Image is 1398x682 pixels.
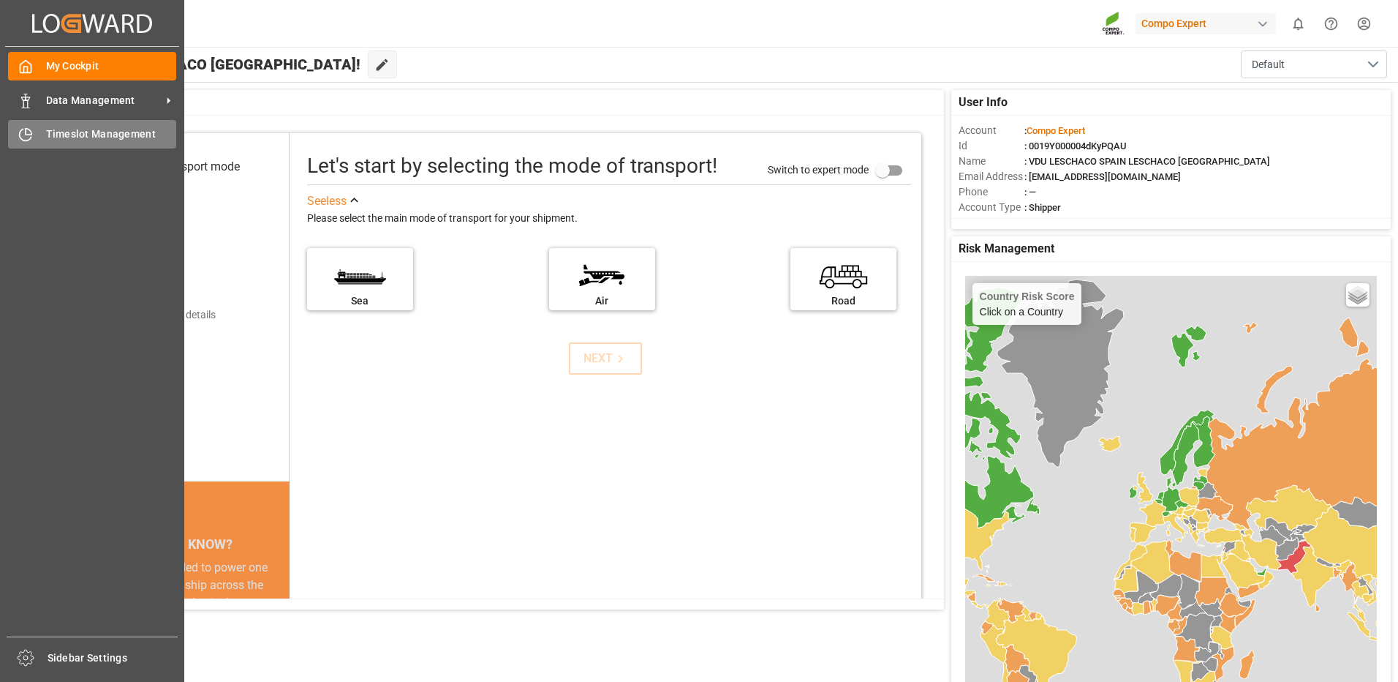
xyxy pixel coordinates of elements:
[8,52,176,80] a: My Cockpit
[1024,202,1061,213] span: : Shipper
[959,138,1024,154] span: Id
[569,342,642,375] button: NEXT
[46,127,177,142] span: Timeslot Management
[307,151,717,181] div: Let's start by selecting the mode of transport!
[307,210,911,228] div: Please select the main mode of transport for your shipment.
[1102,11,1125,37] img: Screenshot%202023-09-29%20at%2010.02.21.png_1712312052.png
[46,93,162,108] span: Data Management
[980,291,1075,302] h4: Country Risk Score
[46,59,177,74] span: My Cockpit
[959,240,1054,258] span: Risk Management
[959,154,1024,169] span: Name
[1346,283,1369,307] a: Layers
[1315,7,1348,40] button: Help Center
[314,293,406,309] div: Sea
[959,184,1024,200] span: Phone
[1241,50,1387,78] button: open menu
[48,651,178,666] span: Sidebar Settings
[768,163,869,175] span: Switch to expert mode
[1024,171,1181,182] span: : [EMAIL_ADDRESS][DOMAIN_NAME]
[1024,187,1036,198] span: : —
[959,169,1024,184] span: Email Address
[1027,125,1085,136] span: Compo Expert
[556,293,648,309] div: Air
[1024,140,1127,151] span: : 0019Y000004dKyPQAU
[1024,125,1085,136] span: :
[959,123,1024,138] span: Account
[1252,57,1285,72] span: Default
[959,94,1008,111] span: User Info
[1282,7,1315,40] button: show 0 new notifications
[61,50,360,78] span: Hello VDU LESCHACO [GEOGRAPHIC_DATA]!
[1136,10,1282,37] button: Compo Expert
[1136,13,1276,34] div: Compo Expert
[269,559,290,682] button: next slide / item
[1024,156,1270,167] span: : VDU LESCHACO SPAIN LESCHACO [GEOGRAPHIC_DATA]
[583,350,628,367] div: NEXT
[980,291,1075,318] div: Click on a Country
[959,200,1024,215] span: Account Type
[124,307,216,323] div: Add shipping details
[798,293,889,309] div: Road
[8,120,176,149] a: Timeslot Management
[307,192,347,210] div: See less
